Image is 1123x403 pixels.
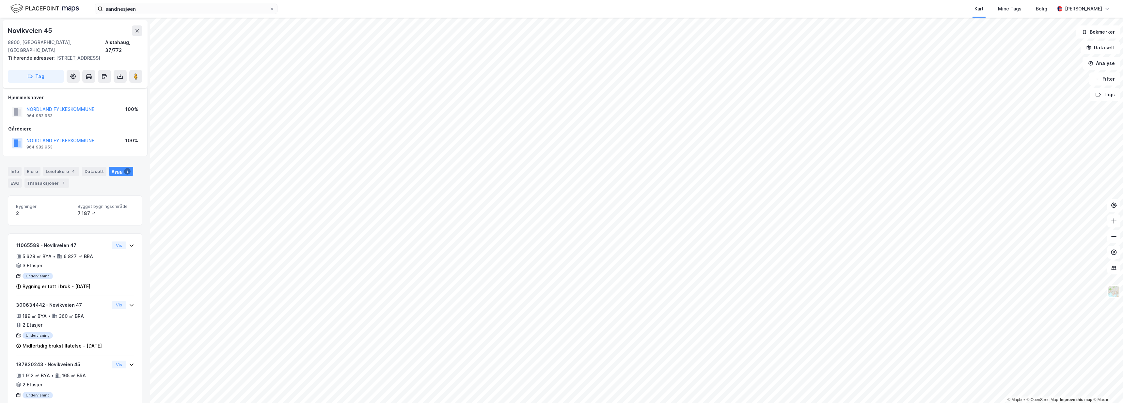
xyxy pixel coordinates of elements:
[23,262,42,270] div: 3 Etasjer
[64,253,93,260] div: 6 827 ㎡ BRA
[974,5,984,13] div: Kart
[78,204,134,209] span: Bygget bygningsområde
[26,113,53,118] div: 964 982 953
[78,209,134,217] div: 7 187 ㎡
[8,167,22,176] div: Info
[16,241,109,249] div: 11065589 - Novikveien 47
[23,321,42,329] div: 2 Etasjer
[8,125,142,133] div: Gårdeiere
[112,361,126,368] button: Vis
[16,301,109,309] div: 300634442 - Novikveien 47
[23,372,50,380] div: 1 912 ㎡ BYA
[1027,397,1058,402] a: OpenStreetMap
[70,168,77,175] div: 4
[48,313,51,318] div: •
[998,5,1021,13] div: Mine Tags
[24,178,69,188] div: Transaksjoner
[8,39,105,54] div: 8800, [GEOGRAPHIC_DATA], [GEOGRAPHIC_DATA]
[103,4,269,14] input: Søk på adresse, matrikkel, gårdeiere, leietakere eller personer
[1090,88,1120,101] button: Tags
[16,204,72,209] span: Bygninger
[124,168,131,175] div: 2
[1060,397,1092,402] a: Improve this map
[1007,397,1025,402] a: Mapbox
[23,381,42,389] div: 2 Etasjer
[125,137,138,145] div: 100%
[125,105,138,113] div: 100%
[26,145,53,150] div: 964 982 953
[8,178,22,188] div: ESG
[1083,57,1120,70] button: Analyse
[1090,372,1123,403] div: Kontrollprogram for chat
[8,54,137,62] div: [STREET_ADDRESS]
[112,301,126,309] button: Vis
[1108,285,1120,298] img: Z
[59,312,84,320] div: 360 ㎡ BRA
[1076,25,1120,39] button: Bokmerker
[16,361,109,368] div: 187820243 - Novikveien 45
[82,167,106,176] div: Datasett
[8,94,142,101] div: Hjemmelshaver
[16,209,72,217] div: 2
[60,180,67,186] div: 1
[23,312,47,320] div: 189 ㎡ BYA
[1065,5,1102,13] div: [PERSON_NAME]
[1036,5,1047,13] div: Bolig
[51,373,54,378] div: •
[112,241,126,249] button: Vis
[1089,72,1120,85] button: Filter
[43,167,79,176] div: Leietakere
[8,55,56,61] span: Tilhørende adresser:
[109,167,133,176] div: Bygg
[8,25,53,36] div: Novikveien 45
[53,254,55,259] div: •
[10,3,79,14] img: logo.f888ab2527a4732fd821a326f86c7f29.svg
[23,253,52,260] div: 5 628 ㎡ BYA
[62,372,86,380] div: 165 ㎡ BRA
[23,342,102,350] div: Midlertidig brukstillatelse - [DATE]
[8,70,64,83] button: Tag
[1081,41,1120,54] button: Datasett
[23,283,90,290] div: Bygning er tatt i bruk - [DATE]
[1090,372,1123,403] iframe: Chat Widget
[24,167,40,176] div: Eiere
[105,39,142,54] div: Alstahaug, 37/772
